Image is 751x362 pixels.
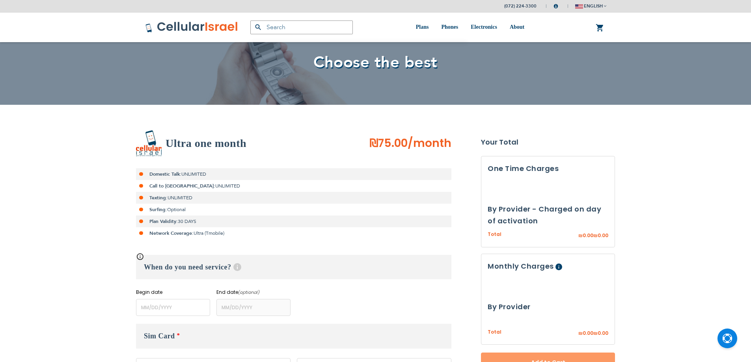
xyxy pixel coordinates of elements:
h2: Ultra one month [166,136,246,151]
img: Cellular Israel Logo [145,21,239,33]
span: Total [488,329,501,336]
img: english [575,4,583,9]
strong: Texting: [149,195,168,201]
i: (optional) [238,289,260,295]
strong: Domestic Talk: [149,171,181,177]
h3: One Time Charges [488,163,608,175]
h3: When do you need service? [136,255,451,279]
span: ₪ [578,232,583,239]
a: (072) 224-3300 [504,3,537,9]
span: Total [488,231,501,238]
li: 30 DAYS [136,215,451,227]
h3: By Provider - Charged on day of activation [488,203,608,227]
li: UNLIMITED [136,180,451,192]
strong: Call to [GEOGRAPHIC_DATA]: [149,183,215,189]
span: /month [408,136,451,151]
li: Ultra (Tmobile) [136,227,451,239]
span: Plans [416,24,429,30]
label: End date [216,289,291,296]
span: Phones [441,24,458,30]
label: Begin date [136,289,210,296]
li: UNLIMITED [136,192,451,204]
span: ₪75.00 [369,136,408,151]
input: MM/DD/YYYY [136,299,210,316]
a: Electronics [471,13,497,42]
strong: Your Total [481,136,615,148]
h3: By Provider [488,301,608,313]
strong: Surfing: [149,206,167,213]
li: UNLIMITED [136,168,451,180]
span: Choose the best [313,52,438,73]
span: ₪ [593,330,598,337]
img: Ultra one month [136,130,162,156]
button: english [575,0,606,12]
a: About [510,13,524,42]
strong: Network Coverage: [149,230,194,236]
strong: Plan Validity: [149,218,178,225]
span: About [510,24,524,30]
span: Help [233,263,241,271]
a: Phones [441,13,458,42]
span: ₪ [593,232,598,239]
a: Plans [416,13,429,42]
span: Monthly Charges [488,261,554,271]
span: 0.00 [598,330,608,336]
span: 0.00 [583,330,593,336]
li: Optional [136,204,451,215]
input: MM/DD/YYYY [216,299,291,316]
span: Help [555,264,562,270]
span: 0.00 [598,232,608,239]
span: Sim Card [144,332,175,340]
span: Electronics [471,24,497,30]
input: Search [250,20,353,34]
span: ₪ [578,330,583,337]
span: 0.00 [583,232,593,239]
